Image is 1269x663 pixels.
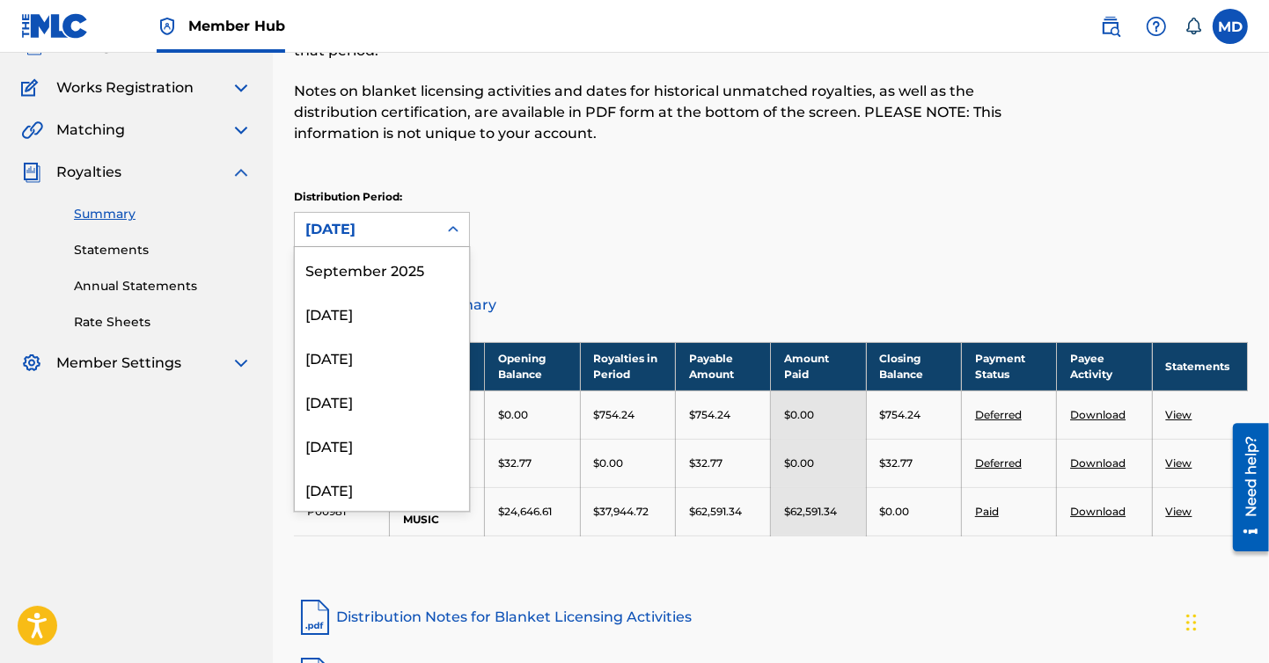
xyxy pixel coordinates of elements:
a: Download [1070,505,1126,518]
span: Member Hub [188,16,285,36]
img: Royalties [21,162,42,183]
p: $754.24 [689,407,730,423]
a: View [1166,456,1192,470]
div: Drag [1186,596,1197,649]
p: $0.00 [880,504,910,520]
iframe: Chat Widget [1181,579,1269,663]
a: View [1166,408,1192,421]
p: $37,944.72 [594,504,649,520]
img: MLC Logo [21,13,89,39]
a: Annual Statements [74,277,252,295]
div: [DATE] [295,335,469,379]
th: Opening Balance [485,342,580,390]
div: [DATE] [305,219,427,240]
a: Rate Sheets [74,313,252,331]
p: $754.24 [594,407,635,423]
div: September 2025 [295,247,469,291]
img: help [1146,16,1167,37]
p: Distribution Period: [294,189,470,205]
img: search [1100,16,1121,37]
p: $754.24 [880,407,921,423]
th: Payee Activity [1057,342,1152,390]
a: Deferred [975,456,1022,470]
a: Download [1070,456,1126,470]
img: Top Rightsholder [157,16,178,37]
p: $32.77 [880,455,913,471]
img: Matching [21,120,43,141]
div: Notifications [1185,18,1202,35]
span: Member Settings [56,353,181,374]
a: Distribution Summary [294,284,1248,326]
img: expand [231,162,252,183]
div: [DATE] [295,467,469,511]
div: Help [1139,9,1174,44]
span: Works Registration [56,77,194,98]
p: $0.00 [784,407,814,423]
img: Member Settings [21,353,42,374]
a: CatalogCatalog [21,35,112,56]
div: [DATE] [295,291,469,335]
div: [DATE] [295,379,469,423]
p: $32.77 [689,455,723,471]
p: $62,591.34 [689,504,742,520]
a: Statements [74,241,252,259]
th: Amount Paid [771,342,866,390]
th: Royalties in Period [580,342,675,390]
p: Notes on blanket licensing activities and dates for historical unmatched royalties, as well as th... [294,81,1029,144]
th: Payment Status [961,342,1056,390]
img: Works Registration [21,77,44,98]
a: View [1166,505,1192,518]
a: Distribution Notes for Blanket Licensing Activities [294,596,1248,638]
p: $0.00 [784,455,814,471]
span: Matching [56,120,125,141]
img: expand [231,353,252,374]
p: $24,646.61 [498,504,552,520]
div: [DATE] [295,423,469,467]
span: Royalties [56,162,121,183]
img: expand [231,77,252,98]
a: Deferred [975,408,1022,421]
th: Statements [1152,342,1247,390]
a: Download [1070,408,1126,421]
iframe: Resource Center [1220,417,1269,558]
p: $62,591.34 [784,504,837,520]
a: Summary [74,205,252,223]
img: expand [231,120,252,141]
th: Payable Amount [675,342,770,390]
p: $0.00 [498,407,528,423]
p: $0.00 [594,455,624,471]
a: Paid [975,505,999,518]
a: Public Search [1093,9,1128,44]
p: $32.77 [498,455,532,471]
div: User Menu [1213,9,1248,44]
img: pdf [294,596,336,638]
th: Closing Balance [866,342,961,390]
